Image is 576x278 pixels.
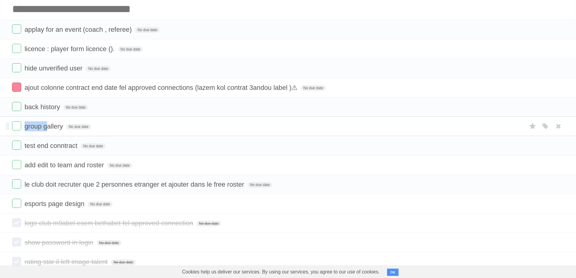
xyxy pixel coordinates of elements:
label: Done [12,199,21,208]
span: No due date [197,221,221,226]
span: le club doit recruter que 2 personnes etranger et ajouter dans le free roster [24,181,246,188]
label: Done [12,257,21,266]
span: rating star il left image talent [24,258,109,266]
label: Done [12,237,21,247]
span: ajout colonne contract end date fel approved connections (lazem kol contrat 3andou label )⚠ [24,84,299,91]
label: Done [12,25,21,34]
span: No due date [118,47,143,52]
span: No due date [66,124,91,129]
span: No due date [81,143,105,149]
label: Done [12,63,21,72]
label: Done [12,121,21,130]
label: Star task [527,121,539,131]
span: No due date [248,182,272,188]
span: applay for an event (coach , referee) [24,26,133,33]
span: Cookies help us deliver our services. By using our services, you agree to our use of cookies. [176,266,386,278]
span: No due date [86,66,110,71]
label: Done [12,102,21,111]
span: No due date [301,85,325,91]
span: No due date [63,105,88,110]
span: No due date [107,163,132,168]
span: group gallery [24,123,64,130]
span: esports page design [24,200,86,208]
span: No due date [135,27,160,33]
label: Done [12,141,21,150]
span: No due date [111,260,135,265]
span: licence : player form licence (). [24,45,116,53]
label: Done [12,83,21,92]
label: Done [12,44,21,53]
span: back history [24,103,61,111]
label: Done [12,179,21,188]
button: OK [387,269,399,276]
span: show password in login [24,239,95,246]
span: test end conntract [24,142,79,149]
span: No due date [88,201,112,207]
span: hide unverified user [24,64,84,72]
label: Done [12,160,21,169]
span: add edit to team and roster [24,161,106,169]
span: No due date [97,240,121,246]
span: logo club m9abel esem bethabet fel approved connection [24,219,195,227]
label: Done [12,218,21,227]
